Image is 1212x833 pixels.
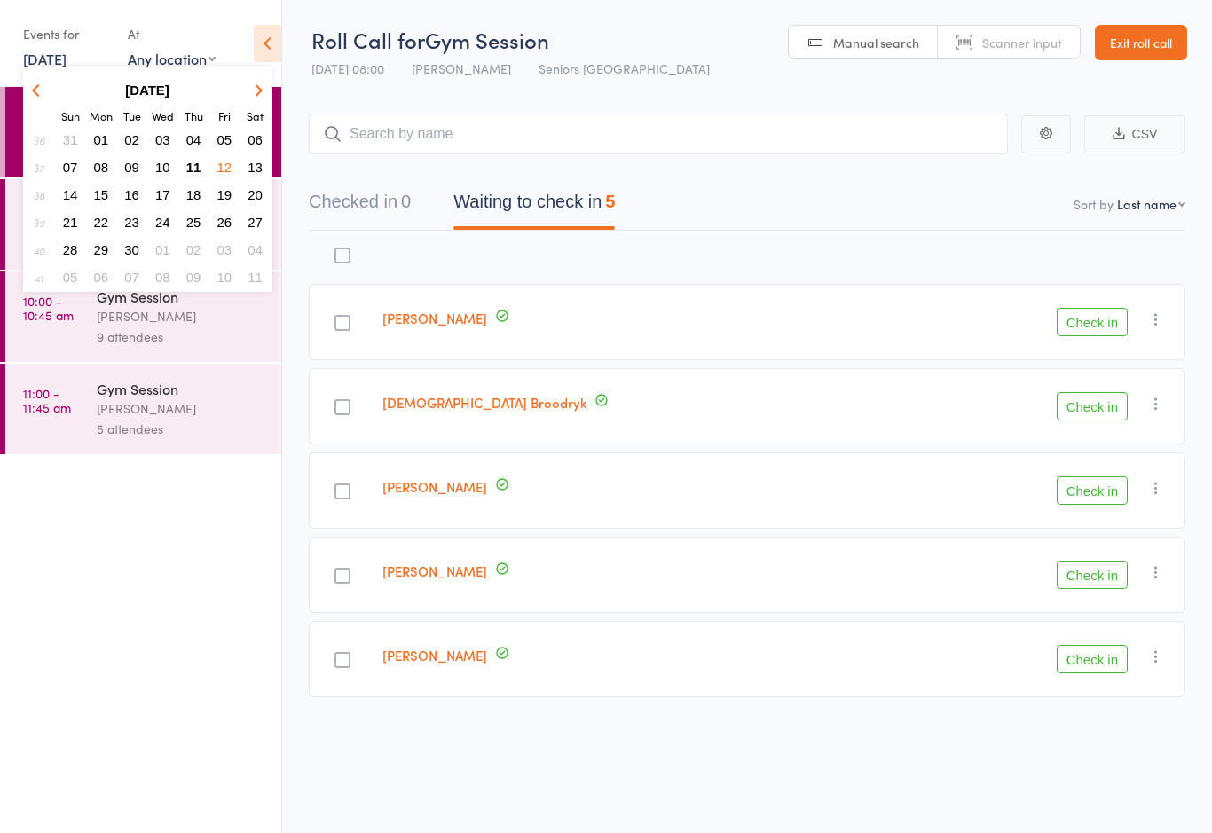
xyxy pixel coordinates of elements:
span: Scanner input [982,34,1062,51]
span: 01 [155,242,170,257]
button: 15 [88,183,115,207]
span: 29 [94,242,109,257]
button: 13 [241,155,269,179]
span: 18 [186,187,201,202]
span: 28 [63,242,78,257]
a: 9:00 -9:45 amGym Session[PERSON_NAME]5 attendees [5,179,281,270]
button: 08 [149,265,177,289]
span: 07 [63,160,78,175]
label: Sort by [1074,195,1114,213]
span: 11 [248,270,263,285]
span: 09 [124,160,139,175]
button: 30 [118,238,146,262]
button: 07 [57,155,84,179]
button: 22 [88,210,115,234]
small: Thursday [185,108,203,123]
button: 12 [211,155,239,179]
button: 10 [149,155,177,179]
div: [PERSON_NAME] [97,398,266,419]
div: 0 [401,192,411,211]
button: Check in [1057,561,1128,589]
span: 09 [186,270,201,285]
a: [DEMOGRAPHIC_DATA] Broodryk [382,393,586,412]
button: 21 [57,210,84,234]
button: 07 [118,265,146,289]
span: 08 [94,160,109,175]
span: 31 [63,132,78,147]
em: 37 [34,161,44,175]
button: 27 [241,210,269,234]
button: 19 [211,183,239,207]
button: 03 [211,238,239,262]
span: 14 [63,187,78,202]
div: Gym Session [97,287,266,306]
button: 20 [241,183,269,207]
button: Checked in0 [309,183,411,230]
a: [PERSON_NAME] [382,646,487,664]
span: 01 [94,132,109,147]
time: 11:00 - 11:45 am [23,386,71,414]
button: 23 [118,210,146,234]
button: 06 [241,128,269,152]
span: Roll Call for [311,25,425,54]
button: 01 [149,238,177,262]
span: 13 [248,160,263,175]
button: 25 [180,210,208,234]
em: 39 [34,216,44,230]
button: 05 [211,128,239,152]
a: [PERSON_NAME] [382,309,487,327]
span: 06 [94,270,109,285]
button: 10 [211,265,239,289]
span: 16 [124,187,139,202]
input: Search by name [309,114,1008,154]
a: 10:00 -10:45 amGym Session[PERSON_NAME]9 attendees [5,271,281,362]
strong: [DATE] [125,83,169,98]
div: At [128,20,216,49]
span: 02 [124,132,139,147]
button: Check in [1057,645,1128,673]
button: 29 [88,238,115,262]
span: 22 [94,215,109,230]
span: 07 [124,270,139,285]
button: 05 [57,265,84,289]
div: 5 attendees [97,419,266,439]
button: 11 [180,155,208,179]
a: 8:00 -8:45 amGym Session[PERSON_NAME]5 attendees [5,87,281,177]
em: 38 [34,188,44,202]
span: 23 [124,215,139,230]
a: 11:00 -11:45 amGym Session[PERSON_NAME]5 attendees [5,364,281,454]
button: 09 [118,155,146,179]
div: 9 attendees [97,326,266,347]
span: 21 [63,215,78,230]
span: 06 [248,132,263,147]
button: CSV [1084,115,1185,153]
button: 03 [149,128,177,152]
span: 15 [94,187,109,202]
div: Last name [1117,195,1177,213]
button: 01 [88,128,115,152]
span: [PERSON_NAME] [412,59,511,77]
span: 30 [124,242,139,257]
small: Wednesday [152,108,174,123]
button: 06 [88,265,115,289]
time: 10:00 - 10:45 am [23,294,74,322]
span: 03 [217,242,232,257]
span: 11 [186,160,201,175]
span: 04 [186,132,201,147]
span: Manual search [833,34,919,51]
button: 24 [149,210,177,234]
span: 02 [186,242,201,257]
button: 04 [180,128,208,152]
span: 04 [248,242,263,257]
span: 26 [217,215,232,230]
span: 03 [155,132,170,147]
em: 36 [34,133,44,147]
button: 11 [241,265,269,289]
div: Events for [23,20,110,49]
small: Friday [218,108,231,123]
span: 24 [155,215,170,230]
button: 09 [180,265,208,289]
span: 08 [155,270,170,285]
button: 02 [180,238,208,262]
div: 5 [605,192,615,211]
